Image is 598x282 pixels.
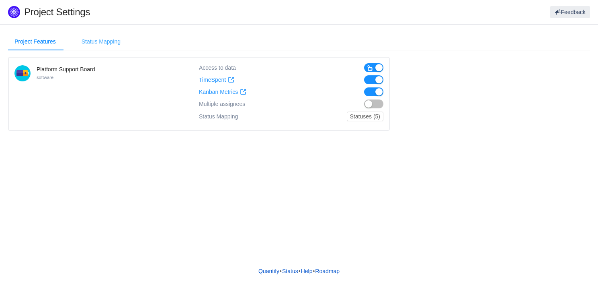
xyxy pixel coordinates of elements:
span: TimeSpent [199,77,226,83]
button: Statuses (5) [347,112,383,121]
div: Project Features [8,33,62,51]
small: software [37,75,53,80]
div: Status Mapping [199,112,238,121]
img: 17516 [14,65,31,81]
h4: Platform Support Board [37,65,95,73]
span: • [313,268,315,274]
a: Help [301,265,313,277]
span: Kanban Metrics [199,89,238,95]
a: Status [282,265,299,277]
span: • [280,268,282,274]
a: TimeSpent [199,77,234,83]
h1: Project Settings [24,6,358,18]
img: Quantify [8,6,20,18]
a: Kanban Metrics [199,89,246,95]
a: Quantify [258,265,280,277]
a: Roadmap [315,265,340,277]
span: Multiple assignees [199,101,245,108]
div: Status Mapping [75,33,127,51]
div: Access to data [199,63,236,72]
span: • [299,268,301,274]
button: Feedback [550,6,590,18]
